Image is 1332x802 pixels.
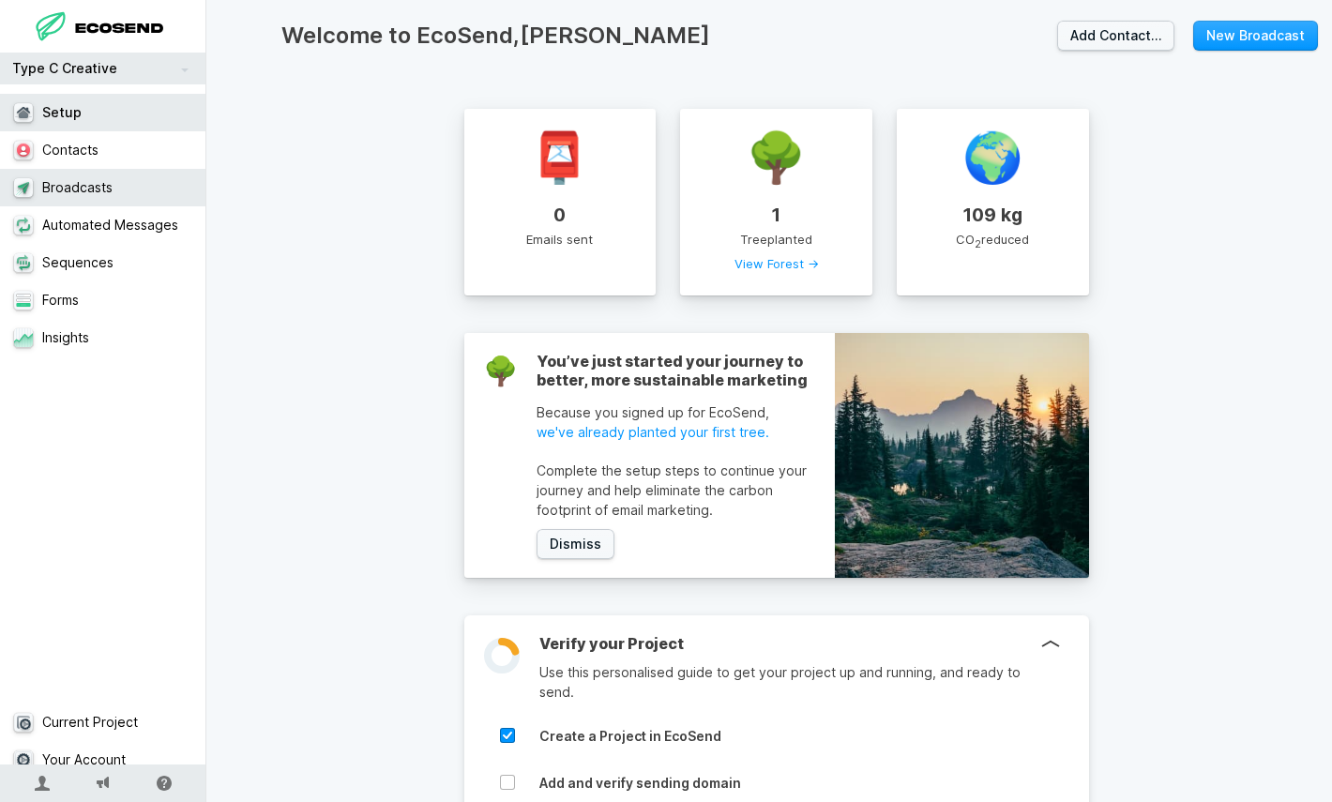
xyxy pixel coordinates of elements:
[537,422,817,442] a: we've already planted your first tree.
[740,234,812,246] span: Tree planted
[772,206,780,225] span: 1
[975,238,981,250] sub: 2
[734,258,819,270] a: View Forest →
[962,133,1023,182] span: 🌍
[553,206,566,225] span: 0
[537,352,817,389] h3: You’ve just started your journey to better, more sustainable marketing
[746,133,807,182] span: 🌳
[537,529,614,560] button: Dismiss
[537,461,817,520] p: Complete the setup steps to continue your journey and help eliminate the carbon footprint of emai...
[539,634,1042,653] h3: Verify your Project
[1193,21,1318,52] a: New Broadcast
[539,728,1155,745] h4: Create a Project in EcoSend
[281,19,1057,53] h1: Welcome to EcoSend, [PERSON_NAME]
[526,234,593,246] span: Emails sent
[539,662,1042,702] p: Use this personalised guide to get your project up and running, and ready to send.
[1057,21,1174,52] a: Add Contact…
[956,234,1029,250] span: CO reduced
[537,402,817,442] p: Because you signed up for EcoSend,
[539,775,1155,792] h4: Add and verify sending domain
[483,354,518,387] span: 🌳
[963,206,1022,225] span: 109 kg
[529,133,590,182] span: 📮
